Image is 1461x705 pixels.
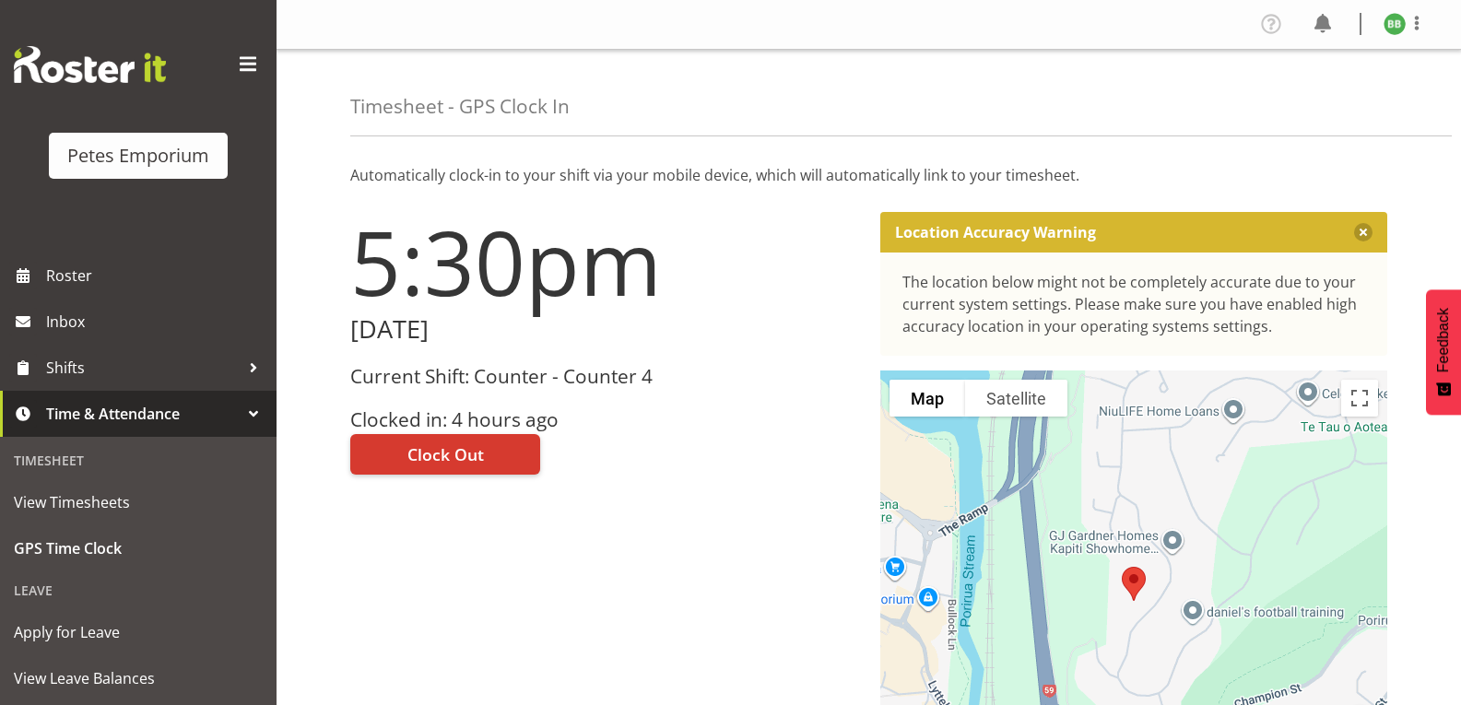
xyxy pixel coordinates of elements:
[14,488,263,516] span: View Timesheets
[46,262,267,289] span: Roster
[1354,223,1373,241] button: Close message
[5,655,272,701] a: View Leave Balances
[5,571,272,609] div: Leave
[1341,380,1378,417] button: Toggle fullscreen view
[67,142,209,170] div: Petes Emporium
[46,400,240,428] span: Time & Attendance
[407,442,484,466] span: Clock Out
[350,366,858,387] h3: Current Shift: Counter - Counter 4
[965,380,1067,417] button: Show satellite imagery
[350,212,858,311] h1: 5:30pm
[350,164,1387,186] p: Automatically clock-in to your shift via your mobile device, which will automatically link to you...
[1384,13,1406,35] img: beena-bist9974.jpg
[895,223,1096,241] p: Location Accuracy Warning
[46,308,267,335] span: Inbox
[350,434,540,475] button: Clock Out
[5,479,272,525] a: View Timesheets
[350,409,858,430] h3: Clocked in: 4 hours ago
[46,354,240,382] span: Shifts
[5,609,272,655] a: Apply for Leave
[1426,289,1461,415] button: Feedback - Show survey
[890,380,965,417] button: Show street map
[902,271,1366,337] div: The location below might not be completely accurate due to your current system settings. Please m...
[350,315,858,344] h2: [DATE]
[14,664,263,692] span: View Leave Balances
[14,535,263,562] span: GPS Time Clock
[5,441,272,479] div: Timesheet
[5,525,272,571] a: GPS Time Clock
[350,96,570,117] h4: Timesheet - GPS Clock In
[14,46,166,83] img: Rosterit website logo
[14,618,263,646] span: Apply for Leave
[1435,308,1452,372] span: Feedback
